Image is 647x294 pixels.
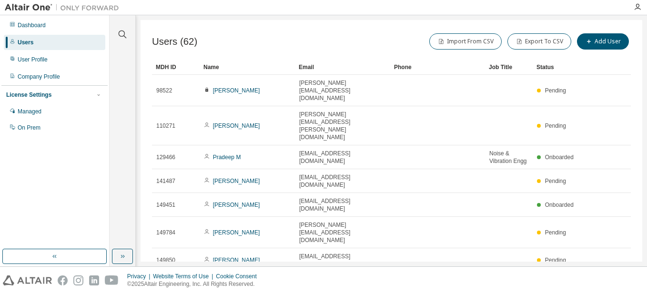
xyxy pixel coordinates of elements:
[152,36,197,47] span: Users (62)
[127,273,153,280] div: Privacy
[545,154,574,161] span: Onboarded
[18,73,60,81] div: Company Profile
[156,201,175,209] span: 149451
[429,33,502,50] button: Import From CSV
[58,275,68,285] img: facebook.svg
[299,111,386,141] span: [PERSON_NAME][EMAIL_ADDRESS][PERSON_NAME][DOMAIN_NAME]
[507,33,571,50] button: Export To CSV
[6,91,51,99] div: License Settings
[394,60,481,75] div: Phone
[156,229,175,236] span: 149784
[213,122,260,129] a: [PERSON_NAME]
[89,275,99,285] img: linkedin.svg
[18,108,41,115] div: Managed
[213,202,260,208] a: [PERSON_NAME]
[127,280,263,288] p: © 2025 Altair Engineering, Inc. All Rights Reserved.
[73,275,83,285] img: instagram.svg
[213,257,260,264] a: [PERSON_NAME]
[156,256,175,264] span: 149850
[299,253,386,268] span: [EMAIL_ADDRESS][DOMAIN_NAME]
[18,21,46,29] div: Dashboard
[489,60,529,75] div: Job Title
[3,275,52,285] img: altair_logo.svg
[545,202,574,208] span: Onboarded
[18,56,48,63] div: User Profile
[156,153,175,161] span: 129466
[299,79,386,102] span: [PERSON_NAME][EMAIL_ADDRESS][DOMAIN_NAME]
[203,60,291,75] div: Name
[156,177,175,185] span: 141487
[545,122,566,129] span: Pending
[18,39,33,46] div: Users
[5,3,124,12] img: Altair One
[299,150,386,165] span: [EMAIL_ADDRESS][DOMAIN_NAME]
[545,87,566,94] span: Pending
[577,33,629,50] button: Add User
[156,60,196,75] div: MDH ID
[216,273,262,280] div: Cookie Consent
[536,60,576,75] div: Status
[213,229,260,236] a: [PERSON_NAME]
[299,173,386,189] span: [EMAIL_ADDRESS][DOMAIN_NAME]
[156,122,175,130] span: 110271
[156,87,172,94] span: 98522
[299,197,386,213] span: [EMAIL_ADDRESS][DOMAIN_NAME]
[545,257,566,264] span: Pending
[213,154,241,161] a: Pradeep M
[153,273,216,280] div: Website Terms of Use
[489,150,528,165] span: Noise & Vibration Engg
[105,275,119,285] img: youtube.svg
[545,229,566,236] span: Pending
[213,87,260,94] a: [PERSON_NAME]
[213,178,260,184] a: [PERSON_NAME]
[299,60,386,75] div: Email
[18,124,40,132] div: On Prem
[545,178,566,184] span: Pending
[299,221,386,244] span: [PERSON_NAME][EMAIL_ADDRESS][DOMAIN_NAME]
